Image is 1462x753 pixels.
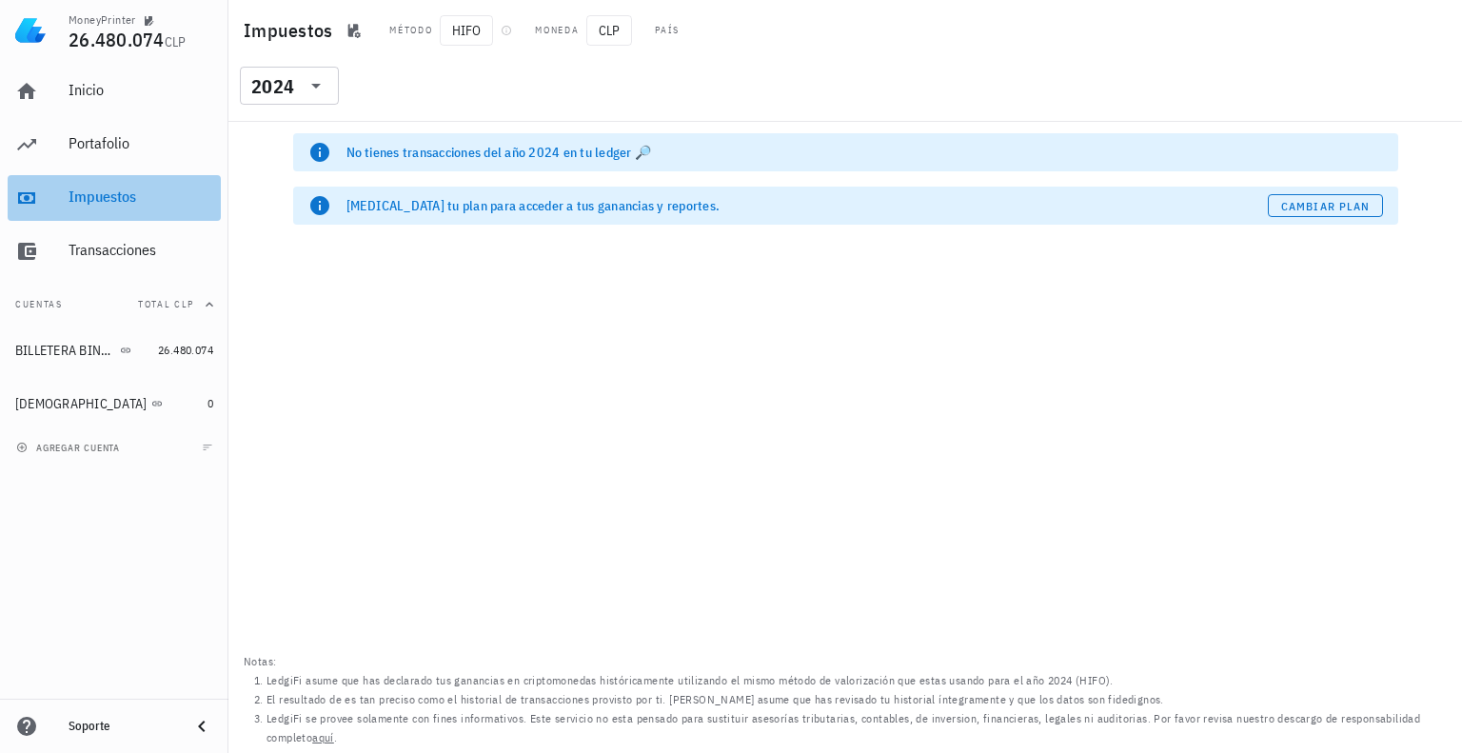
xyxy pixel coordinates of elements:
button: CuentasTotal CLP [8,282,221,327]
a: Cambiar plan [1268,194,1383,217]
div: avatar [1420,15,1451,46]
div: Transacciones [69,241,213,259]
span: CLP [586,15,632,46]
div: Portafolio [69,134,213,152]
div: [DEMOGRAPHIC_DATA] [15,396,148,412]
a: Transacciones [8,228,221,274]
div: No tienes transacciones del año 2024 en tu ledger 🔎 [346,143,1383,162]
a: [DEMOGRAPHIC_DATA] 0 [8,381,221,426]
span: 26.480.074 [158,343,213,357]
span: Total CLP [138,298,194,310]
img: LedgiFi [15,15,46,46]
div: 2024 [240,67,339,105]
li: El resultado de es tan preciso como el historial de transacciones provisto por ti. [PERSON_NAME] ... [267,690,1447,709]
div: BILLETERA BINANCE [15,343,116,359]
span: agregar cuenta [20,442,120,454]
button: agregar cuenta [11,438,128,457]
span: CLP [165,33,187,50]
div: Soporte [69,719,175,734]
h1: Impuestos [244,15,340,46]
a: aquí [312,730,334,744]
li: LedgiFi asume que has declarado tus ganancias en criptomonedas históricamente utilizando el mismo... [267,671,1447,690]
span: 26.480.074 [69,27,165,52]
a: Impuestos [8,175,221,221]
span: 0 [207,396,213,410]
span: Cambiar plan [1280,199,1370,213]
footer: Notas: [228,646,1462,753]
div: 2024 [251,77,294,96]
a: Inicio [8,69,221,114]
div: Moneda [535,23,579,38]
div: Inicio [69,81,213,99]
div: País [655,23,680,38]
a: Portafolio [8,122,221,168]
div: MoneyPrinter [69,12,136,28]
div: Impuestos [69,188,213,206]
a: BILLETERA BINANCE 26.480.074 [8,327,221,373]
li: LedgiFi se provee solamente con fines informativos. Este servicio no esta pensado para sustituir ... [267,709,1447,747]
div: CL-icon [687,19,710,42]
span: HIFO [440,15,493,46]
span: [MEDICAL_DATA] tu plan para acceder a tus ganancias y reportes. [346,197,721,214]
div: Método [389,23,432,38]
